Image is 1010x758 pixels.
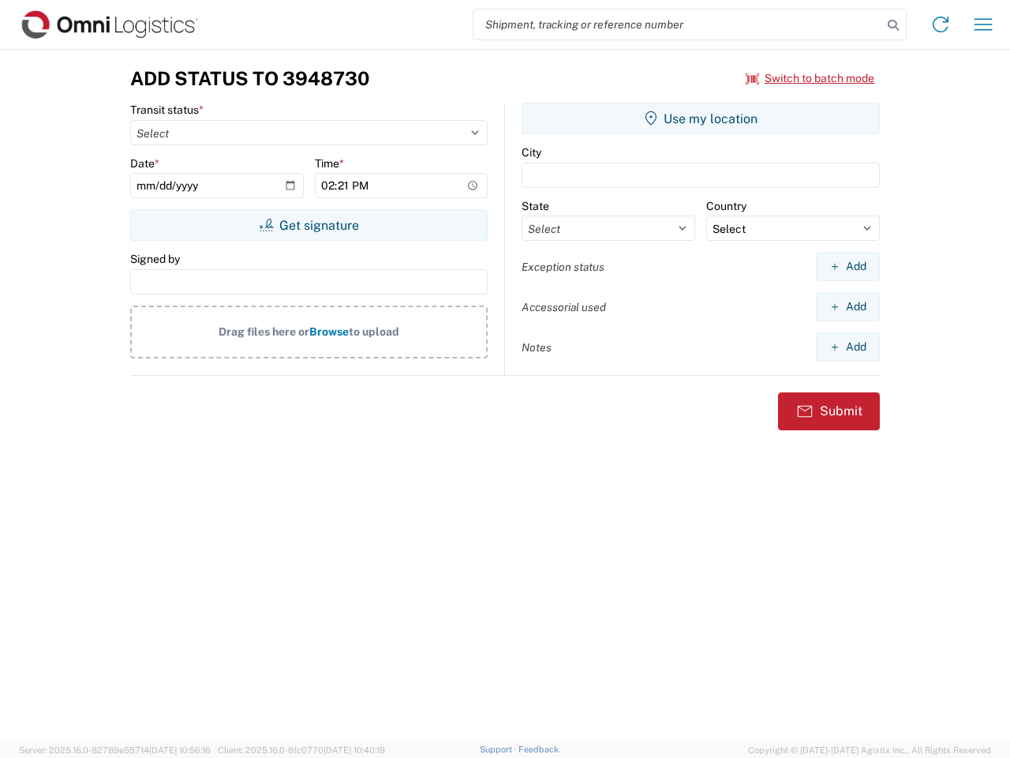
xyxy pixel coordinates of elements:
[130,209,488,241] button: Get signature
[473,9,882,39] input: Shipment, tracking or reference number
[522,300,606,314] label: Accessorial used
[130,252,180,266] label: Signed by
[309,325,349,338] span: Browse
[349,325,399,338] span: to upload
[218,745,385,755] span: Client: 2025.16.0-8fc0770
[315,156,344,171] label: Time
[19,745,211,755] span: Server: 2025.16.0-82789e55714
[130,156,159,171] label: Date
[522,145,541,159] label: City
[149,745,211,755] span: [DATE] 10:56:16
[130,67,369,90] h3: Add Status to 3948730
[816,292,880,321] button: Add
[746,66,874,92] button: Switch to batch mode
[522,103,880,134] button: Use my location
[816,332,880,362] button: Add
[748,743,991,757] span: Copyright © [DATE]-[DATE] Agistix Inc., All Rights Reserved
[522,199,549,213] label: State
[522,260,604,274] label: Exception status
[219,325,309,338] span: Drag files here or
[816,252,880,281] button: Add
[522,340,552,355] label: Notes
[480,745,519,754] a: Support
[130,103,204,117] label: Transit status
[778,392,880,430] button: Submit
[706,199,746,213] label: Country
[518,745,559,754] a: Feedback
[324,745,385,755] span: [DATE] 10:40:19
